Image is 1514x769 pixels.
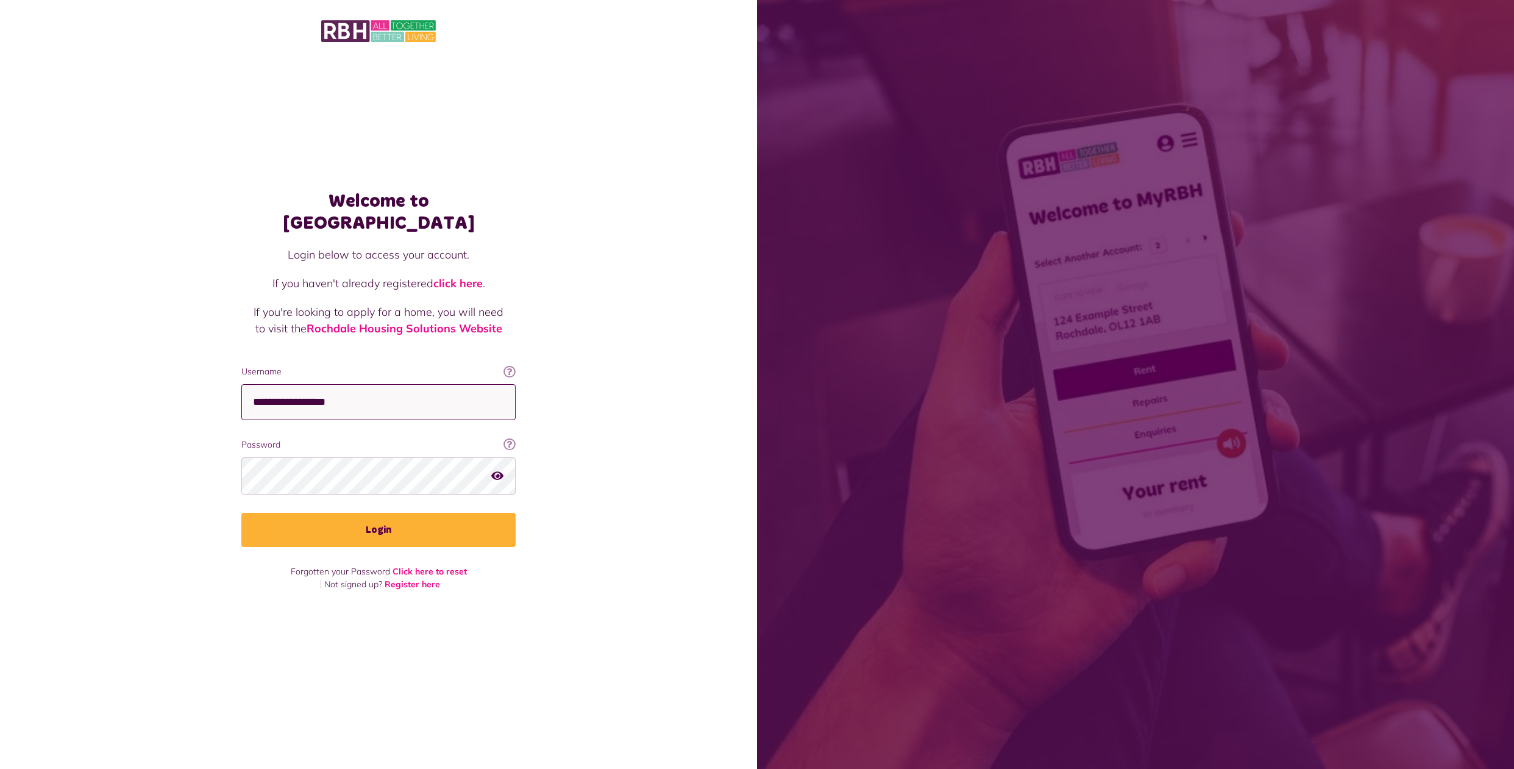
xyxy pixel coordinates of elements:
span: Not signed up? [324,579,382,590]
button: Login [241,513,516,547]
p: Login below to access your account. [254,246,503,263]
a: Register here [385,579,440,590]
label: Username [241,365,516,378]
label: Password [241,438,516,451]
img: MyRBH [321,18,436,44]
p: If you're looking to apply for a home, you will need to visit the [254,304,503,337]
a: Rochdale Housing Solutions Website [307,321,502,335]
span: Forgotten your Password [291,566,390,577]
h1: Welcome to [GEOGRAPHIC_DATA] [241,190,516,234]
a: Click here to reset [393,566,467,577]
p: If you haven't already registered . [254,275,503,292]
a: click here [433,276,483,290]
